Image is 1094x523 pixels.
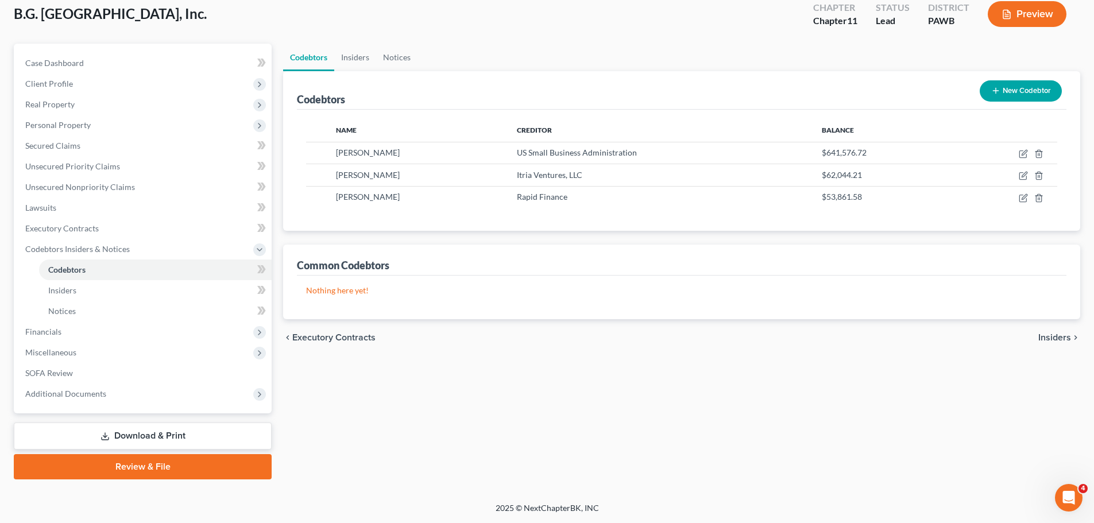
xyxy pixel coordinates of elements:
span: Insiders [1038,333,1071,342]
span: Notices [48,306,76,316]
span: US Small Business Administration [517,148,637,157]
a: Codebtors [39,259,272,280]
a: Insiders [334,44,376,71]
span: Creditor [517,126,552,134]
a: Unsecured Priority Claims [16,156,272,177]
span: 11 [847,15,857,26]
span: $62,044.21 [822,170,862,180]
a: Unsecured Nonpriority Claims [16,177,272,197]
span: Secured Claims [25,141,80,150]
span: Executory Contracts [292,333,376,342]
a: Lawsuits [16,197,272,218]
a: Executory Contracts [16,218,272,239]
div: District [928,1,969,14]
span: Codebtors [48,265,86,274]
span: Lawsuits [25,203,56,212]
div: Chapter [813,1,857,14]
span: Balance [822,126,854,134]
span: Personal Property [25,120,91,130]
span: $641,576.72 [822,148,867,157]
span: Additional Documents [25,389,106,398]
span: Miscellaneous [25,347,76,357]
a: Review & File [14,454,272,479]
span: Itria Ventures, LLC [517,170,582,180]
i: chevron_left [283,333,292,342]
div: PAWB [928,14,969,28]
span: Unsecured Priority Claims [25,161,120,171]
span: Unsecured Nonpriority Claims [25,182,135,192]
p: Nothing here yet! [306,285,1057,296]
div: Codebtors [297,92,345,106]
div: 2025 © NextChapterBK, INC [220,502,875,523]
div: Chapter [813,14,857,28]
span: 4 [1078,484,1088,493]
span: $53,861.58 [822,192,862,202]
span: Name [336,126,357,134]
span: Real Property [25,99,75,109]
button: chevron_left Executory Contracts [283,333,376,342]
span: Financials [25,327,61,336]
span: Rapid Finance [517,192,567,202]
button: Insiders chevron_right [1038,333,1080,342]
a: Download & Print [14,423,272,450]
span: [PERSON_NAME] [336,170,400,180]
div: Common Codebtors [297,258,389,272]
iframe: Intercom live chat [1055,484,1083,512]
div: Lead [876,14,910,28]
span: Executory Contracts [25,223,99,233]
span: Insiders [48,285,76,295]
span: [PERSON_NAME] [336,192,400,202]
button: Preview [988,1,1066,27]
a: Case Dashboard [16,53,272,73]
button: New Codebtor [980,80,1062,102]
a: Notices [376,44,418,71]
a: Codebtors [283,44,334,71]
span: Case Dashboard [25,58,84,68]
a: Insiders [39,280,272,301]
span: [PERSON_NAME] [336,148,400,157]
span: Codebtors Insiders & Notices [25,244,130,254]
span: Client Profile [25,79,73,88]
a: Notices [39,301,272,321]
span: B.G. [GEOGRAPHIC_DATA], Inc. [14,5,207,22]
a: Secured Claims [16,135,272,156]
i: chevron_right [1071,333,1080,342]
a: SOFA Review [16,363,272,383]
div: Status [876,1,910,14]
span: SOFA Review [25,368,73,378]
